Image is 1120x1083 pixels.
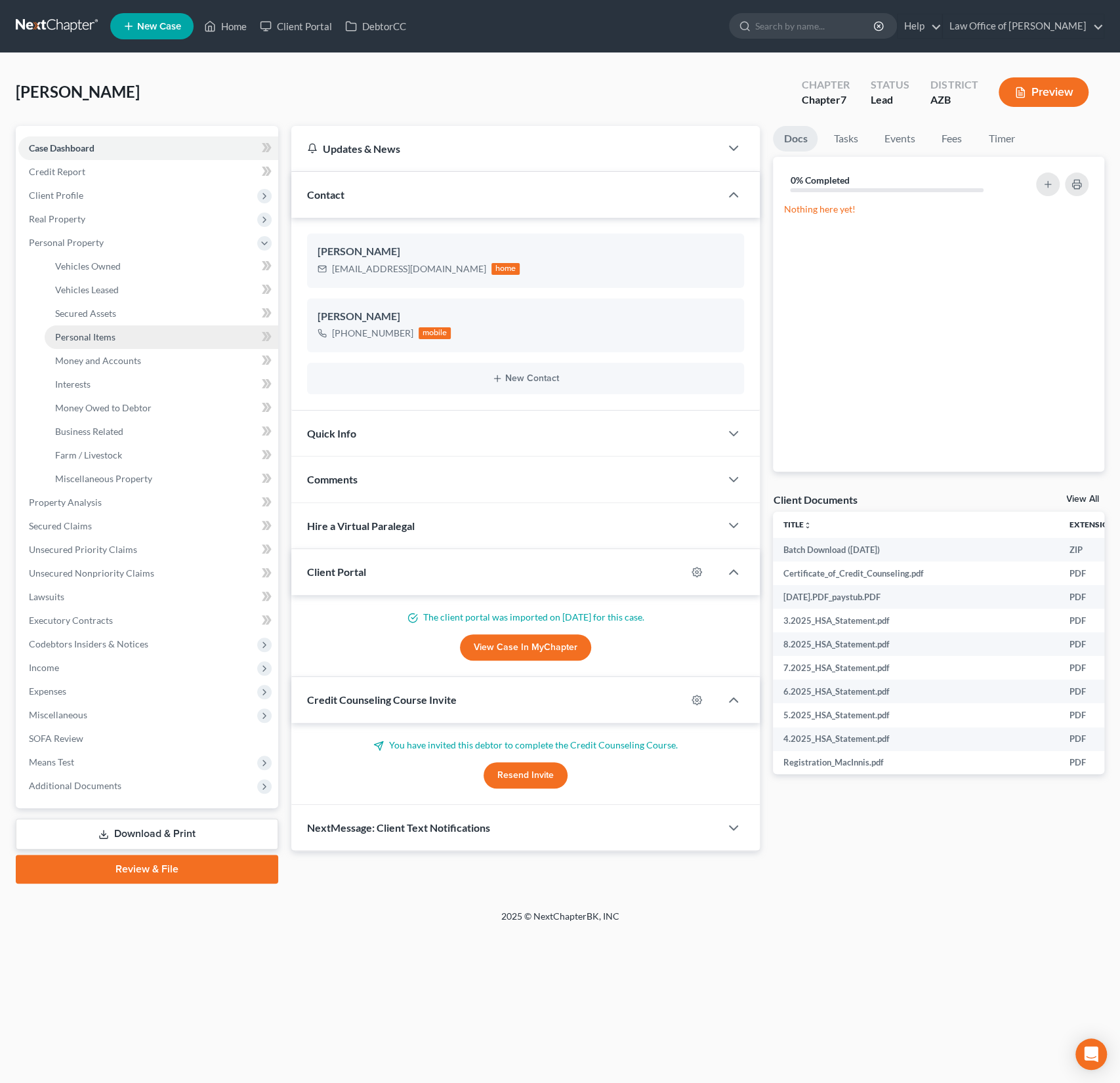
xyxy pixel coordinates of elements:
span: New Case [137,22,181,31]
a: Download & Print [16,819,278,849]
div: District [930,77,978,92]
td: Certificate_of_Credit_Counseling.pdf [773,562,1059,585]
div: Lead [871,92,909,108]
p: Nothing here yet! [783,203,1094,216]
a: View All [1066,495,1099,504]
span: NextMessage: Client Text Notifications [307,821,490,834]
a: Events [873,126,925,152]
span: 7 [840,93,846,106]
span: Miscellaneous Property [55,473,152,484]
span: Interests [55,378,91,390]
div: Client Documents [773,493,857,506]
div: Open Intercom Messenger [1075,1038,1107,1070]
span: Money Owed to Debtor [55,402,152,413]
div: mobile [419,327,451,339]
a: Titleunfold_more [783,520,812,529]
td: 8.2025_HSA_Statement.pdf [773,632,1059,656]
td: 7.2025_HSA_Statement.pdf [773,656,1059,680]
span: Secured Claims [29,520,92,531]
a: Property Analysis [18,491,278,514]
a: Money and Accounts [45,349,278,373]
a: Tasks [823,126,868,152]
a: Business Related [45,420,278,443]
button: New Contact [318,373,734,384]
p: The client portal was imported on [DATE] for this case. [307,611,745,624]
a: Interests [45,373,278,396]
a: Timer [978,126,1025,152]
i: unfold_more [804,521,812,529]
span: Lawsuits [29,591,64,602]
a: Vehicles Leased [45,278,278,302]
a: DebtorCC [339,14,413,38]
span: Unsecured Priority Claims [29,544,137,555]
span: Income [29,662,59,673]
a: Unsecured Priority Claims [18,538,278,562]
a: Docs [773,126,818,152]
span: Real Property [29,213,85,224]
div: 2025 © NextChapterBK, INC [186,910,934,933]
div: AZB [930,92,978,108]
button: Resend Invite [484,762,568,788]
a: Help [898,14,942,38]
a: Secured Claims [18,514,278,538]
div: [PHONE_NUMBER] [332,327,413,340]
a: View Case in MyChapter [460,634,591,661]
button: Preview [999,77,1089,107]
span: Personal Items [55,331,115,342]
span: Vehicles Owned [55,260,121,272]
td: Batch Download ([DATE]) [773,538,1059,562]
span: Executory Contracts [29,615,113,626]
span: Codebtors Insiders & Notices [29,638,148,649]
span: Credit Counseling Course Invite [307,693,457,706]
td: 5.2025_HSA_Statement.pdf [773,703,1059,727]
div: [EMAIL_ADDRESS][DOMAIN_NAME] [332,262,486,276]
a: Credit Report [18,160,278,184]
a: Review & File [16,855,278,884]
span: Miscellaneous [29,709,87,720]
span: Secured Assets [55,308,116,319]
a: Farm / Livestock [45,443,278,467]
span: Expenses [29,685,66,697]
span: Personal Property [29,237,104,248]
a: Executory Contracts [18,609,278,632]
span: SOFA Review [29,733,83,744]
a: Client Portal [253,14,339,38]
a: Home [197,14,253,38]
input: Search by name... [755,14,875,38]
span: Hire a Virtual Paralegal [307,520,415,532]
span: Additional Documents [29,780,121,791]
div: Chapter [802,92,850,108]
span: Client Portal [307,565,366,578]
span: Case Dashboard [29,142,94,153]
td: [DATE].PDF_paystub.PDF [773,585,1059,609]
span: Credit Report [29,166,85,177]
div: Updates & News [307,142,705,155]
span: Property Analysis [29,497,102,508]
span: Business Related [55,426,123,437]
a: SOFA Review [18,727,278,750]
a: Money Owed to Debtor [45,396,278,420]
span: Vehicles Leased [55,284,119,295]
td: Registration_MacInnis.pdf [773,751,1059,775]
span: [PERSON_NAME] [16,82,140,101]
a: Miscellaneous Property [45,467,278,491]
span: Unsecured Nonpriority Claims [29,567,154,579]
a: Case Dashboard [18,136,278,160]
div: [PERSON_NAME] [318,244,734,260]
div: Status [871,77,909,92]
strong: 0% Completed [790,174,849,186]
span: Money and Accounts [55,355,141,366]
div: [PERSON_NAME] [318,309,734,325]
span: Means Test [29,756,74,767]
span: Comments [307,473,358,485]
td: 3.2025_HSA_Statement.pdf [773,609,1059,632]
span: Quick Info [307,427,356,439]
p: You have invited this debtor to complete the Credit Counseling Course. [307,739,745,752]
div: home [491,263,520,275]
td: 4.2025_HSA_Statement.pdf [773,727,1059,751]
div: Chapter [802,77,850,92]
a: Vehicles Owned [45,255,278,278]
td: 6.2025_HSA_Statement.pdf [773,680,1059,703]
span: Contact [307,188,344,201]
a: Fees [930,126,972,152]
